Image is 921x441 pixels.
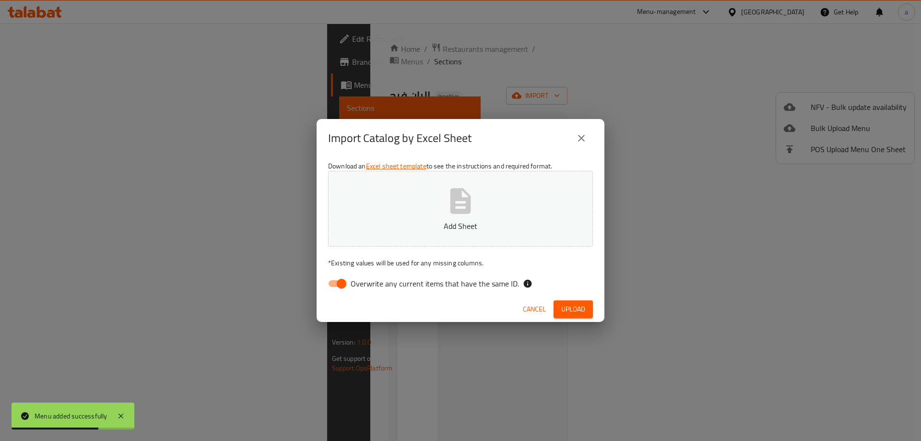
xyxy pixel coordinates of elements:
[328,131,472,146] h2: Import Catalog by Excel Sheet
[328,171,593,247] button: Add Sheet
[317,157,604,297] div: Download an to see the instructions and required format.
[523,303,546,315] span: Cancel
[35,411,107,421] div: Menu added successfully
[561,303,585,315] span: Upload
[570,127,593,150] button: close
[328,258,593,268] p: Existing values will be used for any missing columns.
[519,300,550,318] button: Cancel
[343,220,578,232] p: Add Sheet
[351,278,519,289] span: Overwrite any current items that have the same ID.
[366,160,426,172] a: Excel sheet template
[523,279,532,288] svg: If the overwrite option isn't selected, then the items that match an existing ID will be ignored ...
[554,300,593,318] button: Upload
